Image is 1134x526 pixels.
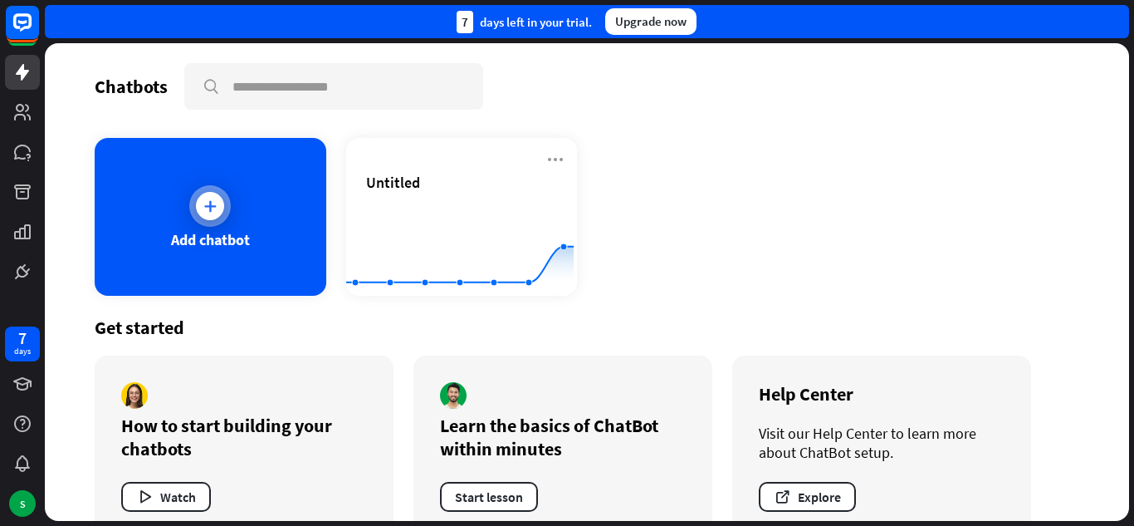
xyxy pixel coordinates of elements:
span: Untitled [366,173,420,192]
div: Help Center [759,382,1004,406]
div: Upgrade now [605,8,697,35]
div: Add chatbot [171,230,250,249]
button: Watch [121,482,211,512]
a: 7 days [5,327,40,361]
div: How to start building your chatbots [121,414,367,460]
div: Visit our Help Center to learn more about ChatBot setup. [759,424,1004,462]
button: Open LiveChat chat widget [13,7,63,57]
img: author [121,382,148,409]
div: S [9,490,36,517]
button: Start lesson [440,482,538,512]
div: days [14,346,31,357]
div: 7 [18,331,27,346]
img: author [440,382,467,409]
div: days left in your trial. [457,11,592,33]
div: Learn the basics of ChatBot within minutes [440,414,686,460]
div: Get started [95,316,1079,339]
button: Explore [759,482,856,512]
div: 7 [457,11,473,33]
div: Chatbots [95,75,168,98]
